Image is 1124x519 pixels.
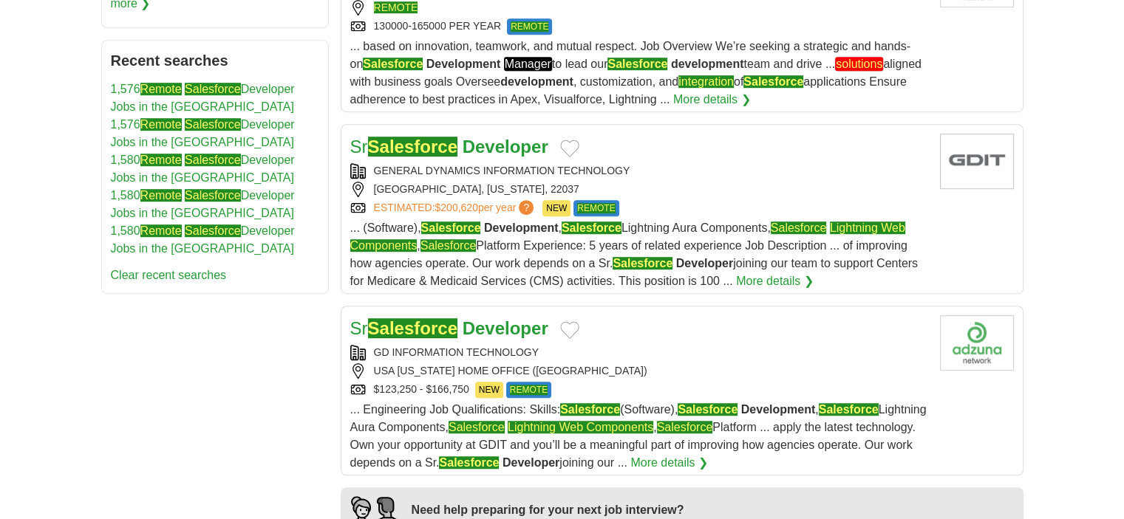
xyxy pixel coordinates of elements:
em: Salesforce [439,456,499,469]
strong: Developer [463,318,548,338]
em: solutions [835,57,883,71]
em: Remote [140,154,182,166]
span: NEW [542,200,570,216]
button: Add to favorite jobs [560,140,579,157]
div: Need help preparing for your next job interview? [412,501,725,519]
em: integration [678,75,734,88]
button: Add to favorite jobs [560,321,579,339]
span: ... (Software), , Lightning Aura Components, , Platform Experience: 5 years of related experience... [350,221,918,287]
strong: Development [741,403,815,416]
em: Remote [140,224,182,237]
em: Salesforce [560,403,620,416]
div: USA [US_STATE] HOME OFFICE ([GEOGRAPHIC_DATA]) [350,363,928,379]
em: Lightning Web Components [508,421,653,433]
em: Salesforce [657,421,713,433]
a: 1,580Remote SalesforceDeveloper Jobs in the [GEOGRAPHIC_DATA] [111,154,295,184]
a: 1,580Remote SalesforceDeveloper Jobs in the [GEOGRAPHIC_DATA] [111,189,295,219]
em: Salesforce [607,58,667,70]
em: REMOTE [577,203,615,213]
em: Salesforce [185,154,241,166]
div: 130000-165000 PER YEAR [350,18,928,35]
em: REMOTE [510,385,548,395]
em: Salesforce [368,318,457,338]
em: Salesforce [771,221,827,234]
em: Salesforce [678,403,738,416]
img: Company logo [940,315,1014,371]
em: REMOTE [374,1,418,13]
em: Salesforce [449,421,505,433]
em: Lightning Web Components [350,221,905,252]
a: 1,576Remote SalesforceDeveloper Jobs in the [GEOGRAPHIC_DATA] [111,83,295,113]
a: 1,580Remote SalesforceDeveloper Jobs in the [GEOGRAPHIC_DATA] [111,224,295,255]
a: SrSalesforce Developer [350,137,548,157]
em: Salesforce [421,221,481,234]
div: [GEOGRAPHIC_DATA], [US_STATE], 22037 [350,182,928,197]
strong: development [500,75,573,88]
em: Salesforce [743,75,803,88]
em: Salesforce [819,403,879,416]
em: Remote [140,189,182,202]
em: Salesforce [363,58,423,70]
em: Salesforce [420,239,477,252]
strong: Developer [503,456,559,469]
div: GD INFORMATION TECHNOLOGY [350,345,928,360]
strong: Developer [463,137,548,157]
div: $123,250 - $166,750 [350,382,928,398]
strong: Development [484,221,558,234]
strong: Development [426,58,500,70]
em: Manager [504,57,552,71]
em: Remote [140,83,182,95]
em: Salesforce [185,83,241,95]
span: ... based on innovation, teamwork, and mutual respect. Job Overview We’re seeking a strategic and... [350,40,922,106]
a: SrSalesforce Developer [350,318,548,338]
em: Salesforce [562,221,621,234]
span: ? [519,200,534,215]
em: Salesforce [185,118,241,131]
a: More details ❯ [630,454,708,472]
span: NEW [475,382,503,398]
a: More details ❯ [736,272,814,290]
em: Salesforce [185,224,241,237]
span: ... Engineering Job Qualifications: Skills: (Software), , Lightning Aura Components, , Platform .... [350,403,927,469]
span: $200,620 [435,202,477,213]
h2: Recent searches [111,49,319,72]
em: Salesforce [185,189,241,202]
a: Clear recent searches [111,269,227,281]
a: More details ❯ [673,91,751,109]
em: Salesforce [368,137,457,157]
em: REMOTE [511,21,548,32]
strong: development [671,58,744,70]
strong: Developer [676,257,733,269]
a: GENERAL DYNAMICS INFORMATION TECHNOLOGY [374,165,630,176]
img: General Dynamics Information Technology logo [940,134,1014,189]
a: ESTIMATED:$200,620per year? [374,200,537,216]
a: 1,576Remote SalesforceDeveloper Jobs in the [GEOGRAPHIC_DATA] [111,118,295,148]
em: Salesforce [613,257,672,269]
em: Remote [140,118,182,131]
